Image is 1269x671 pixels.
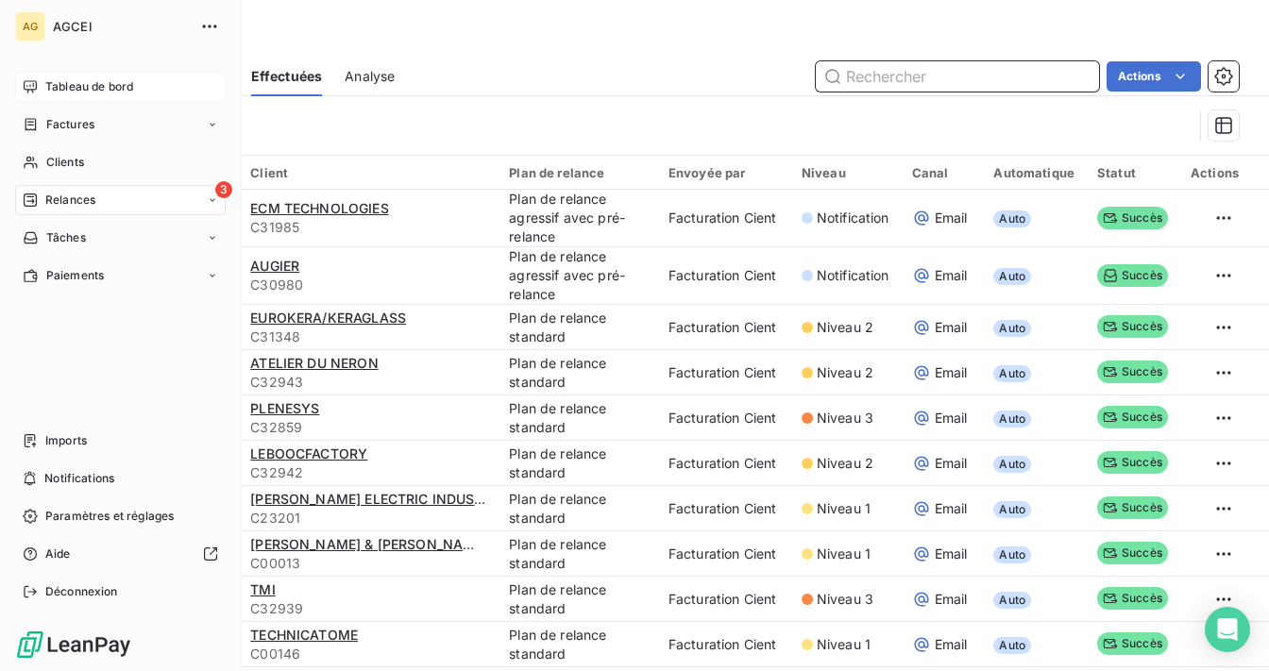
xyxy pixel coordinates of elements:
span: Email [935,363,968,382]
td: Plan de relance standard [498,305,657,350]
td: Facturation Cient [657,441,790,486]
span: Email [935,590,968,609]
div: AG [15,11,45,42]
td: Plan de relance agressif avec pré-relance [498,190,657,247]
span: C31348 [250,327,486,346]
span: Auto [993,365,1031,382]
td: Facturation Cient [657,622,790,667]
span: Aide [45,545,71,562]
span: 3 [215,181,232,198]
div: Statut [1097,165,1168,180]
span: Email [935,209,968,227]
td: Facturation Cient [657,531,790,577]
span: Analyse [345,67,395,86]
span: Email [935,635,968,654]
td: Facturation Cient [657,486,790,531]
input: Rechercher [816,61,1099,92]
span: Email [935,318,968,337]
span: Auto [993,320,1031,337]
span: Niveau 3 [817,409,873,428]
span: Niveau 1 [817,499,871,518]
span: Paramètres et réglages [45,508,174,525]
span: Auto [993,501,1031,518]
span: Tâches [46,229,86,246]
span: C31985 [250,218,486,237]
div: Actions [1191,165,1239,180]
span: Email [935,454,968,473]
span: TECHNICATOME [250,627,358,643]
span: Email [935,266,968,285]
span: Notifications [44,470,114,487]
span: Succès [1097,632,1168,655]
span: Tableau de bord [45,78,133,95]
span: Email [935,499,968,518]
td: Plan de relance standard [498,395,657,441]
span: ATELIER DU NERON [250,355,378,371]
span: Succès [1097,315,1168,338]
a: Tâches [15,223,226,253]
span: Auto [993,456,1031,473]
span: Succès [1097,451,1168,474]
a: Clients [15,147,226,177]
div: Niveau [802,165,889,180]
span: Auto [993,637,1031,654]
span: C32859 [250,418,486,437]
span: PLENESYS [250,400,319,416]
span: Niveau 1 [817,545,871,563]
span: Notification [817,209,889,227]
a: Imports [15,426,226,456]
span: ECM TECHNOLOGIES [250,200,388,216]
a: Paiements [15,260,226,291]
span: C23201 [250,509,486,528]
span: Relances [45,192,95,209]
button: Actions [1107,61,1201,92]
div: Plan de relance [509,165,646,180]
span: Succès [1097,587,1168,610]
span: Email [935,545,968,563]
a: Tableau de bord [15,72,226,102]
span: Succès [1097,406,1168,428]
td: Plan de relance standard [498,350,657,395]
td: Plan de relance agressif avec pré-relance [498,247,657,305]
span: Niveau 2 [817,454,873,473]
span: Factures [46,116,94,133]
span: Niveau 2 [817,363,873,382]
span: [PERSON_NAME] ELECTRIC INDUSTRIES SAS [250,491,543,507]
div: Open Intercom Messenger [1205,607,1250,652]
td: Facturation Cient [657,190,790,247]
span: C32943 [250,373,486,392]
div: Automatique [993,165,1074,180]
span: Auto [993,592,1031,609]
td: Facturation Cient [657,395,790,441]
span: Client [250,165,288,180]
span: Succès [1097,207,1168,229]
span: Succès [1097,361,1168,383]
span: C32942 [250,463,486,482]
span: Auto [993,268,1031,285]
td: Plan de relance standard [498,622,657,667]
span: Notification [817,266,889,285]
span: C00013 [250,554,486,573]
td: Facturation Cient [657,350,790,395]
a: Factures [15,109,226,140]
a: Aide [15,539,226,569]
span: Auto [993,546,1031,563]
span: Clients [46,154,84,171]
span: C00146 [250,645,486,663]
span: C30980 [250,276,486,294]
span: C32939 [250,599,486,618]
a: Paramètres et réglages [15,501,226,531]
span: Niveau 3 [817,590,873,609]
div: Envoyée par [668,165,779,180]
span: LEBOOCFACTORY [250,445,367,461]
span: Email [935,409,968,428]
td: Facturation Cient [657,305,790,350]
span: [PERSON_NAME] & [PERSON_NAME] [250,536,487,552]
td: Plan de relance standard [498,577,657,622]
td: Plan de relance standard [498,531,657,577]
span: Paiements [46,267,104,284]
span: Imports [45,432,87,449]
span: AUGIER [250,258,299,274]
span: EUROKERA/KERAGLASS [250,310,406,326]
span: TMI [250,581,275,597]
